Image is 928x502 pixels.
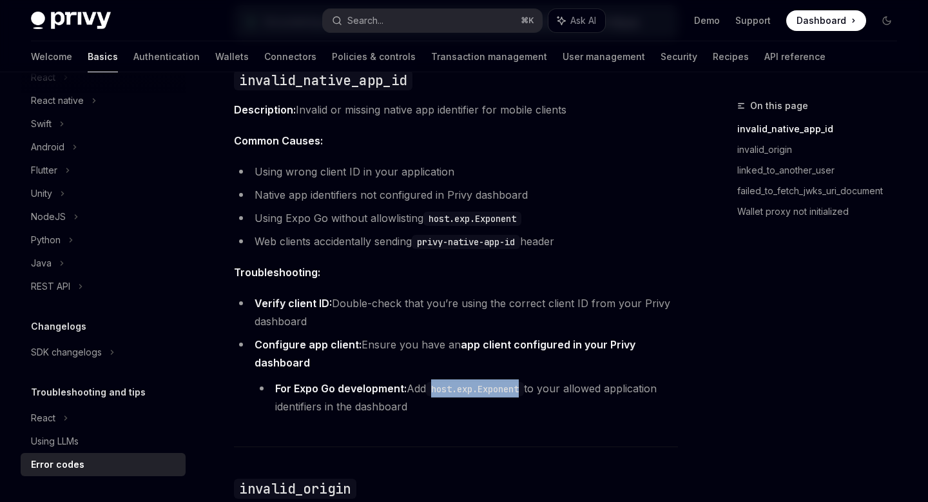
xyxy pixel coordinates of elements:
a: User management [563,41,645,72]
code: privy-native-app-id [412,235,520,249]
div: Unity [31,186,52,201]
li: Add to your allowed application identifiers in the dashboard [255,379,678,416]
strong: Common Causes: [234,134,323,147]
div: Using LLMs [31,434,79,449]
a: Support [735,14,771,27]
a: Wallets [215,41,249,72]
a: invalid_origin [737,139,907,160]
div: Swift [31,116,52,132]
a: Error codes [21,453,186,476]
div: Error codes [31,457,84,472]
span: Dashboard [797,14,846,27]
h5: Troubleshooting and tips [31,385,146,400]
strong: Description: [234,103,296,116]
div: Android [31,139,64,155]
li: Using Expo Go without allowlisting [234,209,678,227]
strong: Verify client ID: [255,297,332,310]
button: Toggle dark mode [876,10,897,31]
li: Ensure you have an [234,336,678,416]
button: Search...⌘K [323,9,541,32]
div: Flutter [31,163,57,178]
a: Welcome [31,41,72,72]
code: invalid_native_app_id [234,70,412,90]
img: dark logo [31,12,111,30]
div: React [31,410,55,426]
a: Recipes [713,41,749,72]
a: Basics [88,41,118,72]
a: Dashboard [786,10,866,31]
a: Policies & controls [332,41,416,72]
a: failed_to_fetch_jwks_uri_document [737,181,907,201]
a: Wallet proxy not initialized [737,201,907,222]
code: invalid_origin [234,479,356,499]
div: Python [31,232,61,248]
div: SDK changelogs [31,345,102,360]
a: Security [661,41,697,72]
a: Using LLMs [21,430,186,453]
li: Web clients accidentally sending header [234,232,678,250]
li: Using wrong client ID in your application [234,163,678,181]
div: NodeJS [31,209,66,225]
div: Java [31,256,52,271]
span: ⌘ K [521,15,534,26]
span: Invalid or missing native app identifier for mobile clients [234,101,678,119]
a: Connectors [264,41,316,72]
h5: Changelogs [31,319,86,334]
strong: Configure app client: [255,338,362,351]
a: API reference [764,41,826,72]
span: On this page [750,98,808,114]
a: Demo [694,14,720,27]
div: Search... [347,13,383,28]
strong: Troubleshooting: [234,266,320,279]
a: invalid_native_app_id [737,119,907,139]
a: Transaction management [431,41,547,72]
span: Ask AI [570,14,596,27]
div: REST API [31,279,70,294]
a: linked_to_another_user [737,160,907,181]
li: Double-check that you’re using the correct client ID from your Privy dashboard [234,294,678,330]
div: React native [31,93,84,108]
button: Ask AI [548,9,605,32]
code: host.exp.Exponent [423,212,521,226]
a: Authentication [133,41,200,72]
strong: For Expo Go development: [275,382,407,395]
li: Native app identifiers not configured in Privy dashboard [234,186,678,204]
code: host.exp.Exponent [426,382,524,396]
